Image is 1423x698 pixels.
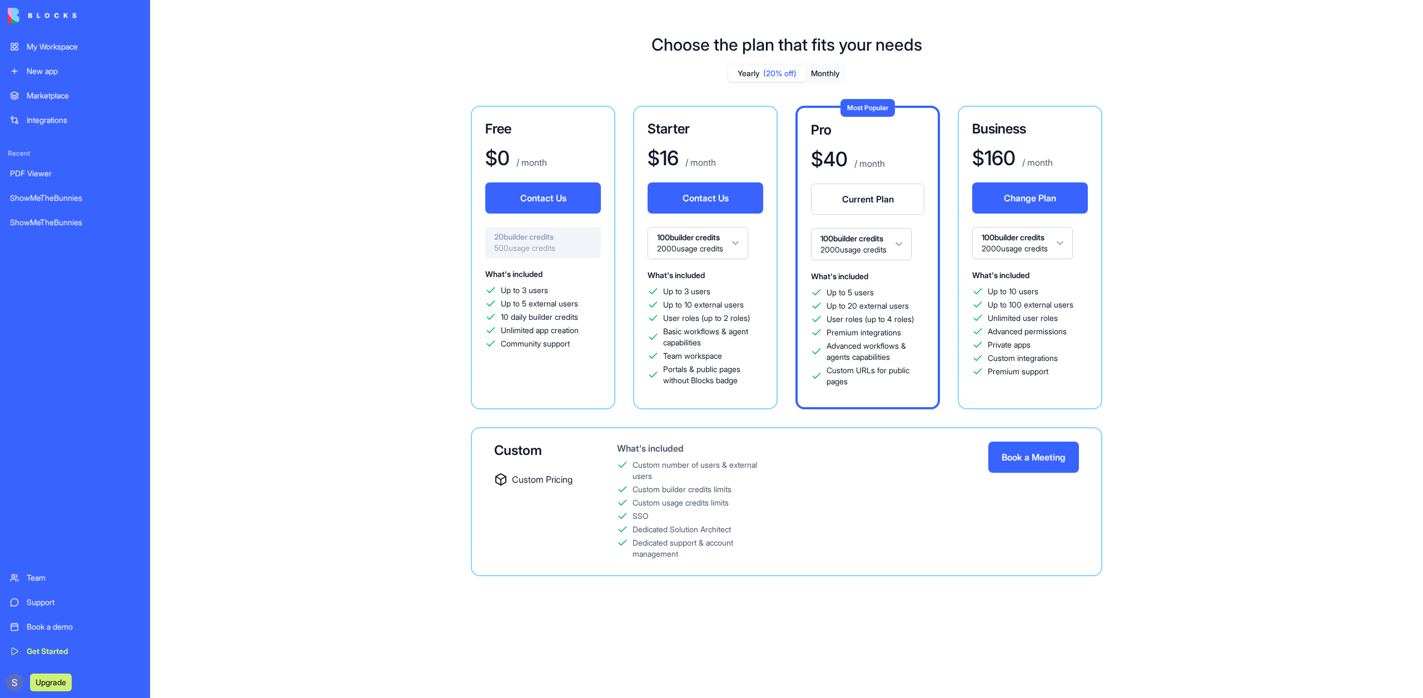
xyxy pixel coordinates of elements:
[3,162,147,185] a: PDF Viewer
[988,299,1073,310] span: Up to 100 external users
[27,41,140,52] div: My Workspace
[27,572,140,583] div: Team
[827,314,914,325] span: User roles (up to 4 roles)
[27,115,140,126] div: Integrations
[27,66,140,77] div: New app
[494,231,592,242] span: 20 builder credits
[633,497,729,508] div: Custom usage credits limits
[972,270,1029,280] span: What's included
[10,217,140,228] div: ShowMeTheBunnies
[617,442,772,455] div: What's included
[27,646,140,657] div: Get Started
[847,103,888,112] span: Most Popular
[3,211,147,234] a: ShowMeTheBunnies
[501,325,579,336] span: Unlimited app creation
[494,442,581,459] div: Custom
[494,242,592,254] span: 500 usage credits
[633,459,772,482] div: Custom number of users & external users
[648,270,705,280] span: What's included
[485,120,601,138] h3: Free
[485,182,601,214] button: Contact Us
[501,285,548,296] span: Up to 3 users
[501,298,578,309] span: Up to 5 external users
[683,156,716,169] p: / month
[3,36,147,58] a: My Workspace
[811,148,848,170] h1: $ 40
[10,168,140,179] div: PDF Viewer
[663,286,710,297] span: Up to 3 users
[3,149,147,158] span: Recent
[10,192,140,204] div: ShowMeTheBunnies
[663,299,744,310] span: Up to 10 external users
[663,364,763,386] span: Portals & public pages without Blocks badge
[6,674,23,691] img: ACg8ocJg4p_dPqjhSL03u1SIVTGQdpy5AIiJU7nt3TQW-L-gyDNKzg=s96-c
[806,66,845,82] button: Monthly
[633,524,731,535] div: Dedicated Solution Architect
[485,147,510,169] h1: $ 0
[501,311,578,323] span: 10 daily builder credits
[811,121,924,139] h3: Pro
[512,473,573,486] span: Custom Pricing
[514,156,547,169] p: / month
[827,340,924,363] span: Advanced workflows & agents capabilities
[648,147,679,169] h1: $ 16
[3,616,147,638] a: Book a demo
[633,511,649,522] div: SSO
[648,182,763,214] button: Contact Us
[651,34,922,55] h1: Choose the plan that fits your needs
[633,484,732,495] div: Custom builder credits limits
[988,286,1038,297] span: Up to 10 users
[485,269,543,279] span: What's included
[728,66,806,82] button: Yearly
[988,313,1058,324] span: Unlimited user roles
[30,674,72,691] button: Upgrade
[852,157,885,170] p: / month
[811,271,868,281] span: What's included
[648,120,763,138] h3: Starter
[827,327,901,338] span: Premium integrations
[3,640,147,662] a: Get Started
[3,187,147,209] a: ShowMeTheBunnies
[3,109,147,131] a: Integrations
[988,353,1058,364] span: Custom integrations
[763,68,797,79] span: (20% off)
[633,537,772,560] div: Dedicated support & account management
[827,287,874,298] span: Up to 5 users
[8,8,77,23] img: logo
[663,350,722,362] span: Team workspace
[972,182,1088,214] button: Change Plan
[27,621,140,632] div: Book a demo
[663,326,763,348] span: Basic workflows & agent capabilities
[30,676,72,687] a: Upgrade
[988,339,1031,350] span: Private apps
[3,567,147,589] a: Team
[501,338,570,349] span: Community support
[972,147,1016,169] h1: $ 160
[988,326,1067,337] span: Advanced permissions
[988,442,1079,473] button: Book a Meeting
[811,184,924,215] button: Current Plan
[827,300,909,311] span: Up to 20 external users
[27,597,140,608] div: Support
[3,591,147,613] a: Support
[1020,156,1053,169] p: / month
[663,313,750,324] span: User roles (up to 2 roles)
[27,90,140,101] div: Marketplace
[988,366,1048,377] span: Premium support
[827,365,924,387] span: Custom URLs for public pages
[972,120,1088,138] h3: Business
[3,60,147,82] a: New app
[3,85,147,107] a: Marketplace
